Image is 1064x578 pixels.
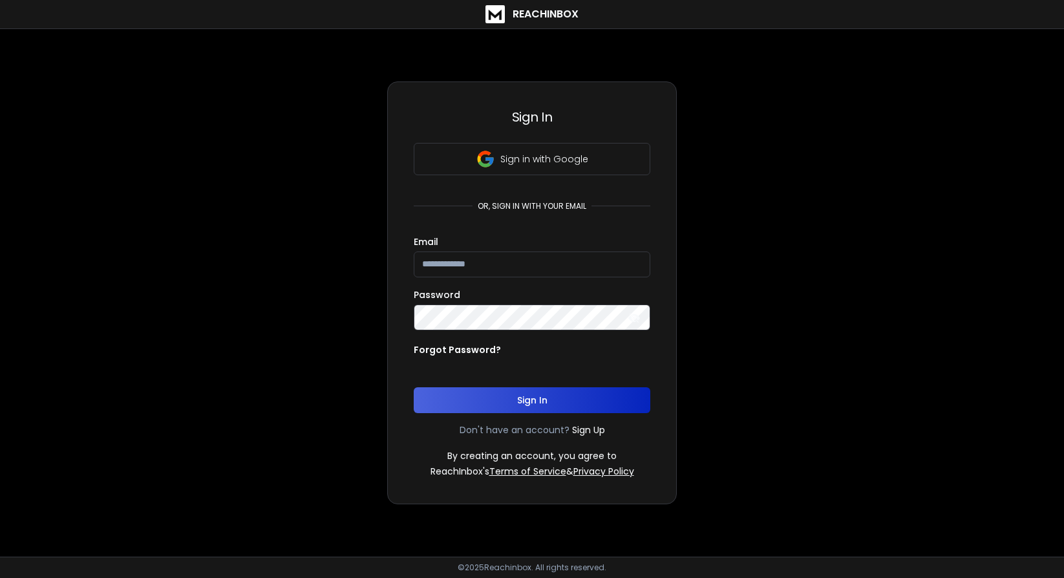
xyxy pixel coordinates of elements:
[414,108,650,126] h3: Sign In
[460,423,569,436] p: Don't have an account?
[414,237,438,246] label: Email
[414,343,501,356] p: Forgot Password?
[458,562,606,573] p: © 2025 Reachinbox. All rights reserved.
[513,6,579,22] h1: ReachInbox
[485,5,505,23] img: logo
[431,465,634,478] p: ReachInbox's &
[414,387,650,413] button: Sign In
[414,143,650,175] button: Sign in with Google
[447,449,617,462] p: By creating an account, you agree to
[414,290,460,299] label: Password
[573,465,634,478] a: Privacy Policy
[572,423,605,436] a: Sign Up
[473,201,591,211] p: or, sign in with your email
[500,153,588,166] p: Sign in with Google
[485,5,579,23] a: ReachInbox
[489,465,566,478] a: Terms of Service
